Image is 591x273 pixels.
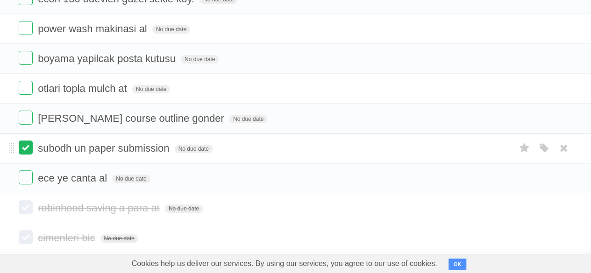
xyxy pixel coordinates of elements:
[38,112,227,124] span: [PERSON_NAME] course outline gonder
[175,145,213,153] span: No due date
[181,55,219,63] span: No due date
[19,170,33,184] label: Done
[19,81,33,95] label: Done
[229,115,267,123] span: No due date
[19,111,33,125] label: Done
[112,175,150,183] span: No due date
[19,21,33,35] label: Done
[122,254,447,273] span: Cookies help us deliver our services. By using our services, you agree to our use of cookies.
[132,85,170,93] span: No due date
[38,142,171,154] span: subodh un paper submission
[19,140,33,154] label: Done
[19,200,33,214] label: Done
[38,53,178,64] span: boyama yapilcak posta kutusu
[38,232,97,244] span: cimenleri bic
[449,259,467,270] button: OK
[38,83,129,94] span: otlari topla mulch at
[19,230,33,244] label: Done
[38,202,162,214] span: robinhood saving a para at
[165,204,203,213] span: No due date
[38,23,150,35] span: power wash makinasi al
[38,172,109,184] span: ece ye canta al
[19,51,33,65] label: Done
[100,234,138,243] span: No due date
[515,140,533,156] label: Star task
[152,25,190,34] span: No due date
